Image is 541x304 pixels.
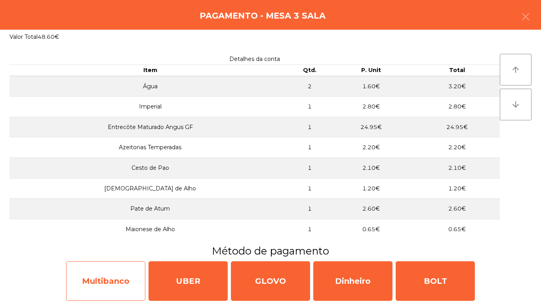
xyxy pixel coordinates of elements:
td: 1 [291,219,328,239]
td: Cesto de Pao [10,158,291,179]
td: Água [10,76,291,97]
button: arrow_downward [500,89,531,120]
h3: Método de pagamento [6,244,535,258]
span: 48.60€ [38,33,59,40]
h4: Pagamento - Mesa 3 Sala [200,10,326,22]
td: Imperial [10,97,291,117]
td: 1 [291,158,328,179]
td: Entrecôte Maturado Angus GF [10,117,291,137]
td: 24.95€ [328,117,414,137]
i: arrow_downward [511,100,520,109]
td: 1.20€ [414,178,500,199]
td: 1 [291,97,328,117]
th: Item [10,65,291,76]
td: 2 [291,76,328,97]
td: Maionese de Alho [10,219,291,239]
th: Qtd. [291,65,328,76]
td: 1.20€ [328,178,414,199]
td: 24.95€ [414,117,500,137]
div: GLOVO [231,261,310,301]
span: Detalhes da conta [229,55,280,63]
td: 1 [291,137,328,158]
i: arrow_upward [511,65,520,74]
td: 1 [291,199,328,219]
td: 0.65€ [414,219,500,239]
td: 0.65€ [328,219,414,239]
div: Dinheiro [313,261,392,301]
div: BOLT [396,261,475,301]
td: 1.60€ [328,76,414,97]
div: UBER [149,261,228,301]
td: 2.10€ [328,158,414,179]
td: 2.80€ [414,97,500,117]
td: 2.20€ [414,137,500,158]
div: Multibanco [66,261,145,301]
td: [DEMOGRAPHIC_DATA] de Alho [10,178,291,199]
button: arrow_upward [500,54,531,85]
td: 2.10€ [414,158,500,179]
td: Azeitonas Temperadas [10,137,291,158]
th: Total [414,65,500,76]
td: 2.80€ [328,97,414,117]
td: 1 [291,117,328,137]
td: 2.60€ [328,199,414,219]
td: 2.60€ [414,199,500,219]
td: 3.20€ [414,76,500,97]
th: P. Unit [328,65,414,76]
td: 2.20€ [328,137,414,158]
td: Pate de Atum [10,199,291,219]
td: 1 [291,178,328,199]
span: Valor Total [10,33,38,40]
